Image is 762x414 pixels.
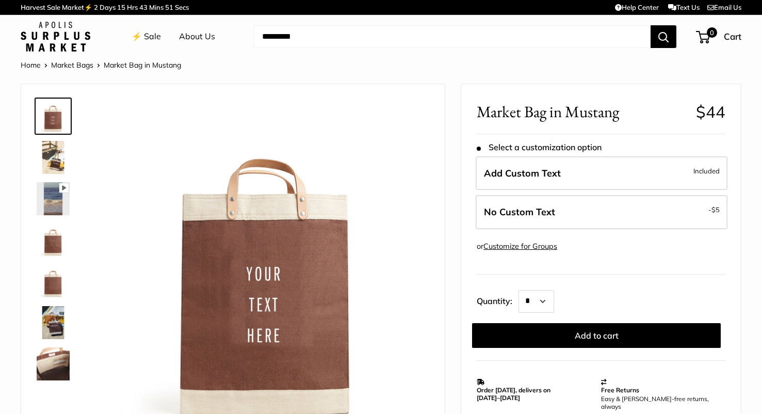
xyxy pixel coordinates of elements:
img: Market Bag in Mustang [37,306,70,339]
a: Market Bag in Mustang [35,180,72,217]
input: Search... [254,25,651,48]
a: Market Bag in Mustang [35,304,72,341]
p: Easy & [PERSON_NAME]-free returns, always [601,395,720,410]
span: $44 [696,102,725,122]
span: 51 [165,3,173,11]
img: description_Seal of authenticity printed on the backside of every bag. [37,224,70,257]
label: Quantity: [477,287,518,313]
a: description_Seal of authenticity printed on the backside of every bag. [35,221,72,259]
span: No Custom Text [484,206,555,218]
a: About Us [179,29,215,44]
img: Market Bag in Mustang [37,100,70,133]
a: Market Bag in Mustang [35,98,72,135]
span: 43 [139,3,148,11]
span: - [708,203,720,216]
a: Help Center [615,3,659,11]
img: Market Bag in Mustang [37,265,70,298]
span: Mins [149,3,164,11]
nav: Breadcrumb [21,58,181,72]
img: Market Bag in Mustang [37,141,70,174]
span: 2 [94,3,98,11]
a: Email Us [707,3,741,11]
a: Market Bag in Mustang [35,345,72,383]
span: 15 [117,3,125,11]
span: $5 [711,205,720,214]
span: Secs [175,3,189,11]
span: Market Bag in Mustang [104,60,181,70]
strong: Order [DATE], delivers on [DATE]–[DATE] [477,386,550,402]
a: ⚡️ Sale [132,29,161,44]
button: Search [651,25,676,48]
img: Market Bag in Mustang [37,182,70,215]
a: Customize for Groups [483,242,557,251]
button: Add to cart [472,323,721,348]
a: Text Us [668,3,700,11]
img: Apolis: Surplus Market [21,22,90,52]
a: Market Bags [51,60,93,70]
a: Market Bag in Mustang [35,263,72,300]
span: Add Custom Text [484,167,561,179]
label: Leave Blank [476,195,727,229]
a: Home [21,60,41,70]
div: or [477,240,557,253]
span: Market Bag in Mustang [477,102,688,121]
a: Market Bag in Mustang [35,139,72,176]
span: Hrs [127,3,138,11]
a: 0 Cart [697,28,741,45]
span: Cart [724,31,741,42]
strong: Free Returns [601,386,639,394]
span: Included [693,165,720,177]
label: Add Custom Text [476,156,727,190]
span: 0 [707,27,717,38]
span: Days [100,3,116,11]
span: Select a customization option [477,142,601,152]
img: Market Bag in Mustang [37,347,70,380]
